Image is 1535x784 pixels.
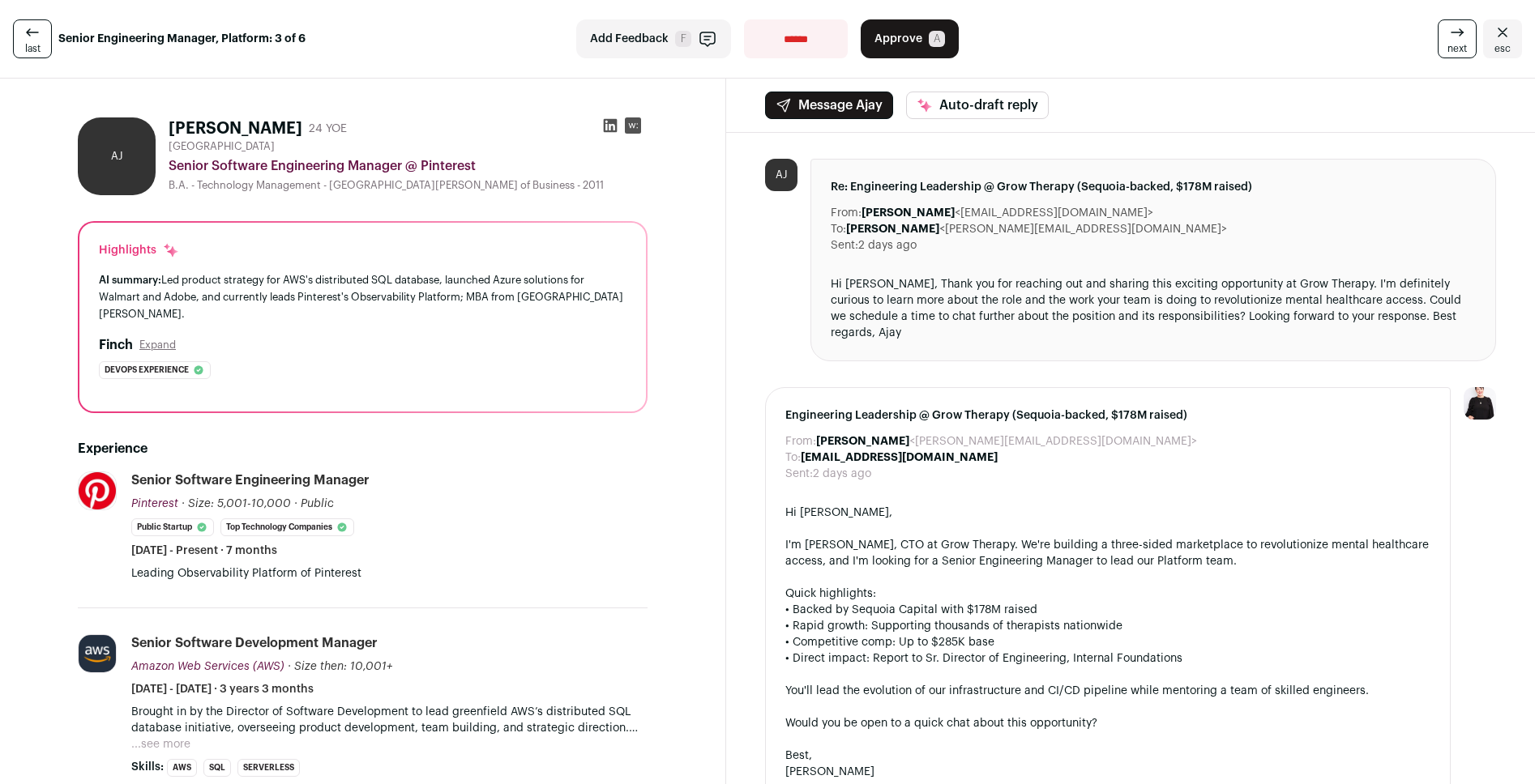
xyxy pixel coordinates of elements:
span: Amazon Web Services (AWS) [131,661,284,672]
button: Approve A [861,19,959,58]
dd: <[PERSON_NAME][EMAIL_ADDRESS][DOMAIN_NAME]> [816,433,1197,450]
button: Message Ajay [765,92,893,119]
div: AJ [765,159,797,191]
span: F [675,31,691,47]
button: ...see more [131,736,190,752]
span: · Size: 5,001-10,000 [182,498,291,509]
span: A [929,31,945,47]
span: Skills: [131,759,164,775]
h2: Finch [99,335,133,355]
li: Top Technology Companies [220,518,354,536]
dd: <[PERSON_NAME][EMAIL_ADDRESS][DOMAIN_NAME]> [846,221,1227,237]
dt: To: [831,221,846,237]
dt: Sent: [785,466,813,482]
span: last [25,42,41,55]
span: · [294,496,297,512]
li: SQL [203,759,231,777]
button: Auto-draft reply [906,92,1049,119]
img: e56e2fca2fd10c47413caba720555eb407866dce27671369e47ffc29eece9aef.jpg [79,472,116,509]
span: Pinterest [131,498,178,509]
span: Public [301,498,334,509]
dt: From: [785,433,816,450]
dd: 2 days ago [813,466,871,482]
dt: To: [785,450,801,466]
span: Re: Engineering Leadership @ Grow Therapy (Sequoia-backed, $178M raised) [831,179,1476,195]
img: 9240684-medium_jpg [1464,387,1496,420]
div: AJ [78,117,156,195]
span: Engineering Leadership @ Grow Therapy (Sequoia-backed, $178M raised) [785,407,1430,424]
b: [EMAIL_ADDRESS][DOMAIN_NAME] [801,452,998,463]
span: esc [1494,42,1511,55]
h1: [PERSON_NAME] [169,117,302,140]
p: Leading Observability Platform of Pinterest [131,565,648,582]
span: next [1447,42,1467,55]
span: Add Feedback [590,31,669,47]
h2: Experience [78,439,648,458]
div: Led product strategy for AWS's distributed SQL database, launched Azure solutions for Walmart and... [99,271,626,322]
span: [DATE] - Present · 7 months [131,543,277,559]
img: a11044fc5a73db7429cab08e8b8ffdb841ee144be2dff187cdde6ecf1061de85.jpg [79,635,116,672]
dd: <[EMAIL_ADDRESS][DOMAIN_NAME]> [862,205,1153,221]
dd: 2 days ago [858,237,917,254]
dt: Sent: [831,237,858,254]
p: Brought in by the Director of Software Development to lead greenfield AWS’s distributed SQL datab... [131,704,648,736]
div: 24 YOE [309,121,347,137]
span: [GEOGRAPHIC_DATA] [169,140,275,153]
button: Add Feedback F [576,19,731,58]
span: Approve [874,31,922,47]
div: Senior Software Development Manager [131,634,378,652]
strong: Senior Engineering Manager, Platform: 3 of 6 [58,31,306,47]
div: Senior Software Engineering Manager [131,471,370,489]
span: AI summary: [99,275,161,285]
div: Highlights [99,242,179,258]
li: Public Startup [131,518,214,536]
a: last [13,19,52,58]
div: B.A. - Technology Management - [GEOGRAPHIC_DATA][PERSON_NAME] of Business - 2011 [169,179,648,192]
b: [PERSON_NAME] [816,436,909,447]
a: Close [1483,19,1522,58]
div: Hi [PERSON_NAME], Thank you for reaching out and sharing this exciting opportunity at Grow Therap... [831,276,1476,341]
dt: From: [831,205,862,221]
a: next [1438,19,1477,58]
div: Senior Software Engineering Manager @ Pinterest [169,156,648,176]
span: · Size then: 10,001+ [288,661,392,672]
span: Devops experience [105,362,189,378]
button: Expand [139,339,176,352]
li: AWS [167,759,197,777]
li: Serverless [237,759,300,777]
span: [DATE] - [DATE] · 3 years 3 months [131,681,314,697]
b: [PERSON_NAME] [846,224,939,235]
b: [PERSON_NAME] [862,207,955,219]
